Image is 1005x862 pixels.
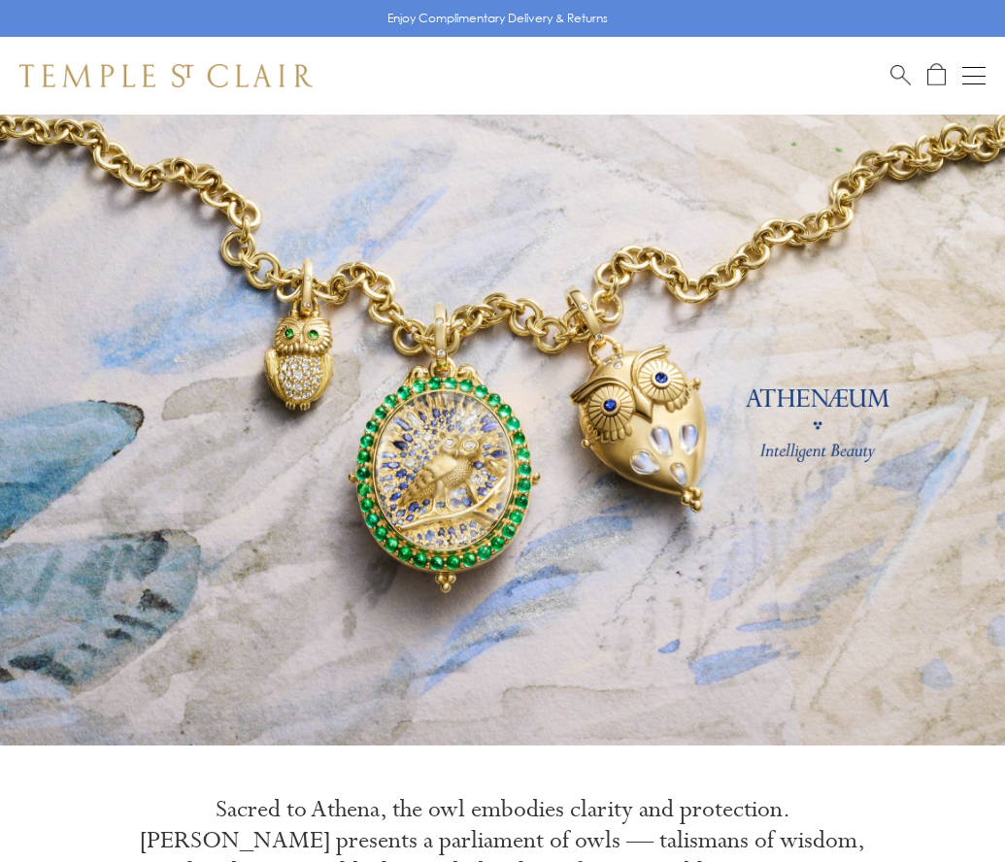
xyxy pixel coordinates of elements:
img: Temple St. Clair [19,64,313,87]
a: Search [890,63,911,87]
p: Enjoy Complimentary Delivery & Returns [387,9,608,28]
button: Open navigation [962,64,986,87]
a: Open Shopping Bag [927,63,946,87]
